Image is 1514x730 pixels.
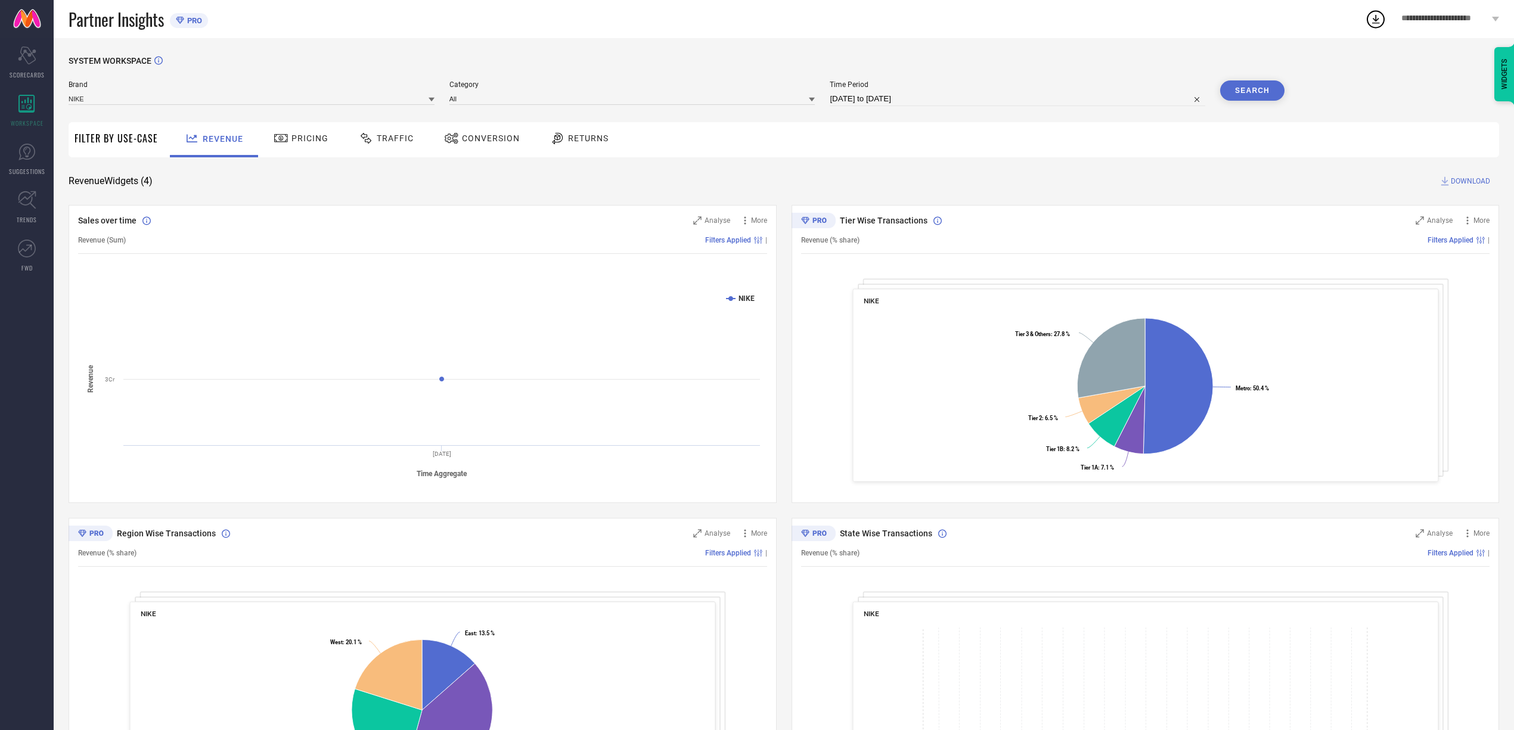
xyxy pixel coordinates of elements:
svg: Zoom [693,529,702,538]
span: Traffic [377,133,414,143]
tspan: Tier 1B [1046,446,1063,452]
svg: Zoom [1416,216,1424,225]
text: : 8.2 % [1046,446,1079,452]
span: NIKE [141,610,156,618]
text: : 7.1 % [1081,464,1114,471]
span: Category [449,80,815,89]
span: FWD [21,263,33,272]
span: Brand [69,80,435,89]
span: Filter By Use-Case [75,131,158,145]
span: SYSTEM WORKSPACE [69,56,151,66]
span: PRO [184,16,202,25]
text: NIKE [739,294,755,303]
tspan: Tier 1A [1081,464,1099,471]
span: | [765,549,767,557]
span: WORKSPACE [11,119,44,128]
span: Analyse [705,529,730,538]
span: Region Wise Transactions [117,529,216,538]
div: Premium [792,213,836,231]
span: Sales over time [78,216,136,225]
span: More [751,216,767,225]
text: : 6.5 % [1028,415,1057,421]
span: Time Period [830,80,1205,89]
tspan: West [330,639,343,645]
span: Analyse [1427,216,1453,225]
span: More [751,529,767,538]
span: More [1473,529,1490,538]
span: Conversion [462,133,520,143]
span: Revenue (% share) [801,236,860,244]
tspan: East [465,630,476,636]
span: | [765,236,767,244]
span: Filters Applied [1428,236,1473,244]
text: : 20.1 % [330,639,362,645]
span: SCORECARDS [10,70,45,79]
span: | [1488,549,1490,557]
span: State Wise Transactions [840,529,932,538]
input: Select time period [830,92,1205,106]
span: SUGGESTIONS [9,167,45,176]
span: NIKE [863,610,879,618]
span: Pricing [291,133,328,143]
span: Partner Insights [69,7,164,32]
span: Analyse [1427,529,1453,538]
span: Filters Applied [1428,549,1473,557]
tspan: Tier 2 [1028,415,1041,421]
tspan: Metro [1236,385,1250,392]
div: Premium [792,526,836,543]
span: More [1473,216,1490,225]
text: [DATE] [433,451,451,457]
span: TRENDS [17,215,37,224]
text: : 50.4 % [1236,385,1269,392]
button: Search [1220,80,1285,101]
text: : 27.8 % [1014,331,1069,337]
span: Tier Wise Transactions [840,216,927,225]
span: Revenue [203,134,243,144]
span: | [1488,236,1490,244]
span: Revenue (% share) [78,549,136,557]
span: Filters Applied [705,236,751,244]
span: Returns [568,133,609,143]
span: NIKE [863,297,879,305]
text: : 13.5 % [465,630,495,636]
div: Premium [69,526,113,543]
tspan: Tier 3 & Others [1014,331,1050,337]
svg: Zoom [693,216,702,225]
text: 3Cr [105,376,115,383]
div: Open download list [1365,8,1386,30]
span: Revenue (% share) [801,549,860,557]
span: Revenue Widgets ( 4 ) [69,175,153,187]
tspan: Time Aggregate [417,470,467,478]
span: Filters Applied [705,549,751,557]
svg: Zoom [1416,529,1424,538]
span: Analyse [705,216,730,225]
span: DOWNLOAD [1451,175,1490,187]
span: Revenue (Sum) [78,236,126,244]
tspan: Revenue [86,365,95,393]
